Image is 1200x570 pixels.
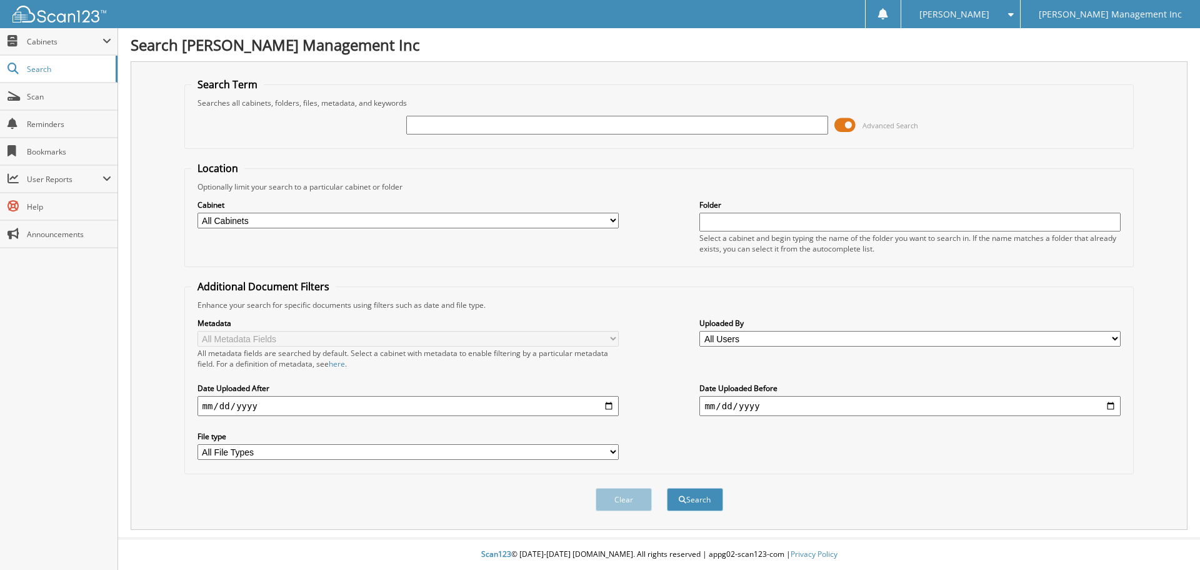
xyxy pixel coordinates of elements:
button: Search [667,488,723,511]
span: Announcements [27,229,111,240]
label: Date Uploaded After [197,383,619,394]
iframe: Chat Widget [1137,510,1200,570]
div: Searches all cabinets, folders, files, metadata, and keywords [191,98,1127,108]
div: © [DATE]-[DATE] [DOMAIN_NAME]. All rights reserved | appg02-scan123-com | [118,539,1200,570]
img: scan123-logo-white.svg [12,6,106,23]
span: Scan [27,91,111,102]
span: Bookmarks [27,146,111,157]
button: Clear [596,488,652,511]
a: Privacy Policy [791,549,837,559]
span: [PERSON_NAME] [919,11,989,18]
span: [PERSON_NAME] Management Inc [1039,11,1182,18]
label: Date Uploaded Before [699,383,1121,394]
div: Select a cabinet and begin typing the name of the folder you want to search in. If the name match... [699,233,1121,254]
label: Folder [699,200,1121,210]
span: Cabinets [27,36,102,47]
span: Help [27,201,111,212]
span: Reminders [27,119,111,130]
legend: Additional Document Filters [191,280,336,293]
input: end [699,396,1121,416]
div: Optionally limit your search to a particular cabinet or folder [191,181,1127,192]
legend: Search Term [191,78,264,91]
legend: Location [191,161,244,175]
span: Search [27,64,109,74]
h1: Search [PERSON_NAME] Management Inc [131,34,1187,55]
div: Enhance your search for specific documents using filters such as date and file type. [191,300,1127,310]
label: Uploaded By [699,318,1121,328]
label: Metadata [197,318,619,328]
span: User Reports [27,174,102,185]
input: start [197,396,619,416]
label: Cabinet [197,200,619,210]
a: here [329,359,345,369]
span: Advanced Search [862,121,918,130]
span: Scan123 [481,549,511,559]
label: File type [197,431,619,442]
div: All metadata fields are searched by default. Select a cabinet with metadata to enable filtering b... [197,348,619,369]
